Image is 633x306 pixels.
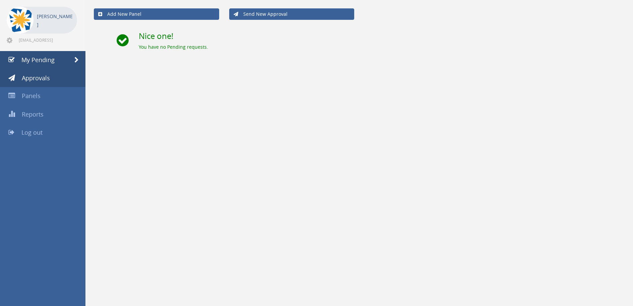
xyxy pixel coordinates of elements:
div: You have no Pending requests. [139,44,625,50]
span: Panels [22,92,41,100]
span: Reports [22,110,44,118]
span: Log out [21,128,43,136]
span: My Pending [21,56,55,64]
p: [PERSON_NAME] [37,12,74,29]
a: Add New Panel [94,8,219,20]
h2: Nice one! [139,32,625,40]
a: Send New Approval [229,8,355,20]
span: Approvals [22,74,50,82]
span: [EMAIL_ADDRESS][DOMAIN_NAME] [19,37,76,43]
